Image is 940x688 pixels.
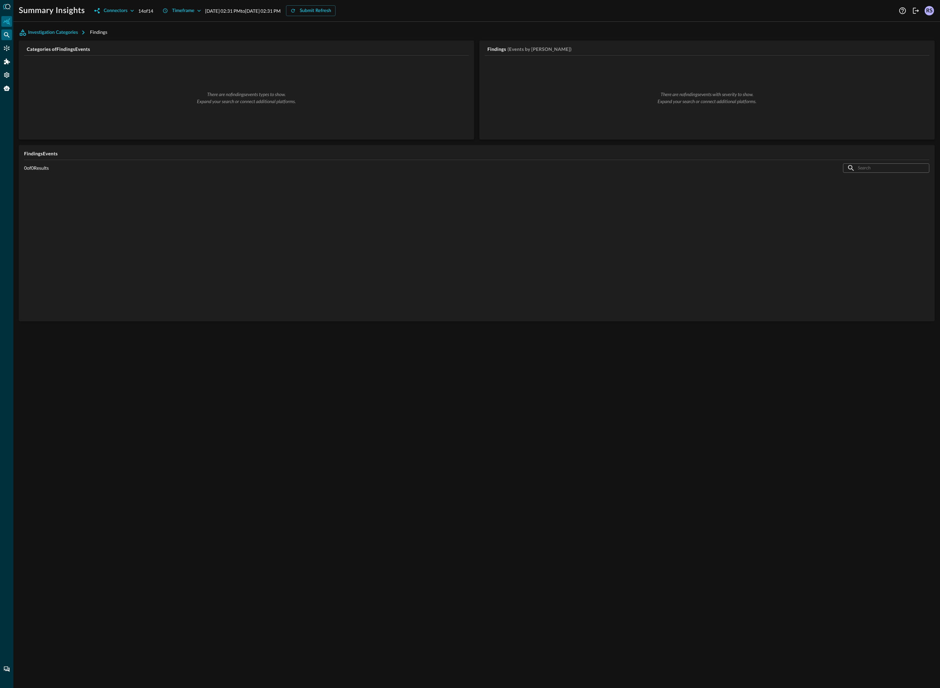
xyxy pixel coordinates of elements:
[138,7,153,14] p: 14 of 14
[507,46,572,53] h5: (Events by [PERSON_NAME])
[19,5,85,16] h1: Summary Insights
[495,91,919,105] div: There are no findings events with severity to show. Expand your search or connect additional plat...
[90,29,107,35] span: Findings
[2,56,12,67] div: Addons
[1,43,12,54] div: Connectors
[19,27,90,38] button: Investigation Categories
[1,29,12,40] div: Federated Search
[897,5,908,16] button: Help
[925,6,934,15] div: RS
[24,165,49,171] p: 0 of 0 Results
[858,162,914,174] input: Search
[1,83,12,94] div: Query Agent
[1,16,12,27] div: Summary Insights
[911,5,921,16] button: Logout
[1,664,12,675] div: Chat
[35,91,458,105] div: There are no findings events types to show. Expand your search or connect additional platforms.
[487,46,506,53] h5: Findings
[24,150,929,157] h5: Findings Events
[159,5,205,16] button: Timeframe
[300,7,331,15] div: Submit Refresh
[286,5,336,16] button: Submit Refresh
[104,7,127,15] div: Connectors
[172,7,194,15] div: Timeframe
[27,46,469,53] h5: Categories of Findings Events
[90,5,138,16] button: Connectors
[1,70,12,80] div: Settings
[205,7,281,14] p: [DATE] 02:31 PM to [DATE] 02:31 PM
